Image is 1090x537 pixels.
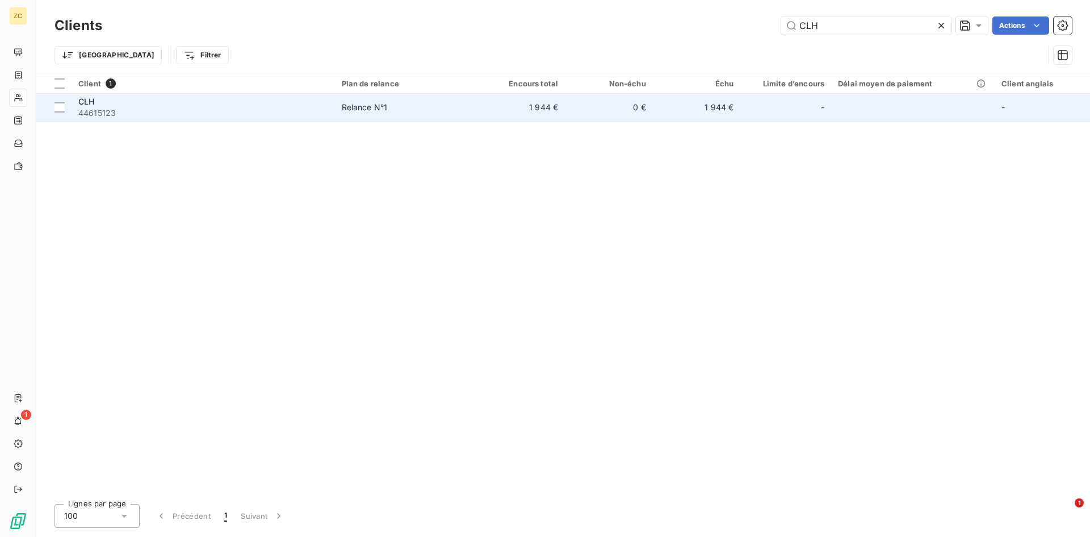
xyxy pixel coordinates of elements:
div: ZC [9,7,27,25]
div: Encours total [484,79,559,88]
button: Précédent [149,504,217,528]
span: 1 [106,78,116,89]
td: 1 944 € [477,94,565,121]
span: 1 [1075,498,1084,507]
span: 1 [224,510,227,522]
div: Non-échu [572,79,646,88]
div: Client anglais [1001,79,1083,88]
div: Échu [660,79,734,88]
td: 0 € [565,94,653,121]
span: 1 [21,410,31,420]
div: Relance N°1 [342,102,388,113]
div: Plan de relance [342,79,471,88]
button: 1 [217,504,234,528]
button: Filtrer [176,46,228,64]
span: - [821,102,824,113]
span: 100 [64,510,78,522]
span: Client [78,79,101,88]
button: [GEOGRAPHIC_DATA] [54,46,162,64]
div: Limite d’encours [747,79,824,88]
h3: Clients [54,15,102,36]
img: Logo LeanPay [9,512,27,530]
td: 1 944 € [653,94,741,121]
div: Délai moyen de paiement [838,79,988,88]
span: 44615123 [78,107,328,119]
span: - [1001,102,1005,112]
input: Rechercher [781,16,951,35]
span: CLH [78,97,94,106]
button: Suivant [234,504,291,528]
button: Actions [992,16,1049,35]
iframe: Intercom live chat [1051,498,1079,526]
